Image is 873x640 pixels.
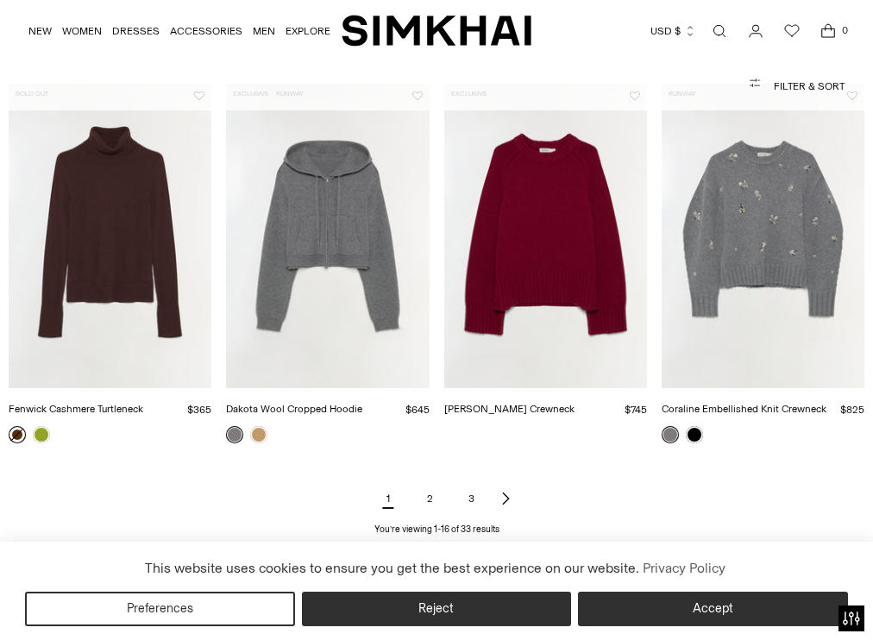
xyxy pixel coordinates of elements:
[639,555,727,581] a: Privacy Policy (opens in a new tab)
[775,14,809,48] a: Wishlist
[145,560,639,576] span: This website uses cookies to ensure you get the best experience on our website.
[112,12,160,50] a: DRESSES
[14,574,173,626] iframe: Sign Up via Text for Offers
[495,481,516,516] a: Next page of results
[253,12,275,50] a: MEN
[444,403,575,415] a: [PERSON_NAME] Crewneck
[302,592,572,626] button: Reject
[226,403,362,415] a: Dakota Wool Cropped Hoodie
[837,22,852,38] span: 0
[170,12,242,50] a: ACCESSORIES
[342,14,531,47] a: SIMKHAI
[62,12,102,50] a: WOMEN
[454,481,488,516] a: Page 3 of results
[412,481,447,516] a: Page 2 of results
[650,12,696,50] button: USD $
[371,481,405,516] span: 1
[702,14,737,48] a: Open search modal
[9,403,143,415] a: Fenwick Cashmere Turtleneck
[28,12,52,50] a: NEW
[286,12,330,50] a: EXPLORE
[578,592,848,626] button: Accept
[662,403,826,415] a: Coraline Embellished Knit Crewneck
[811,14,845,48] a: Open cart modal
[374,523,499,536] p: You’re viewing 1-16 of 33 results
[28,69,844,104] button: Filter & Sort
[738,14,773,48] a: Go to the account page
